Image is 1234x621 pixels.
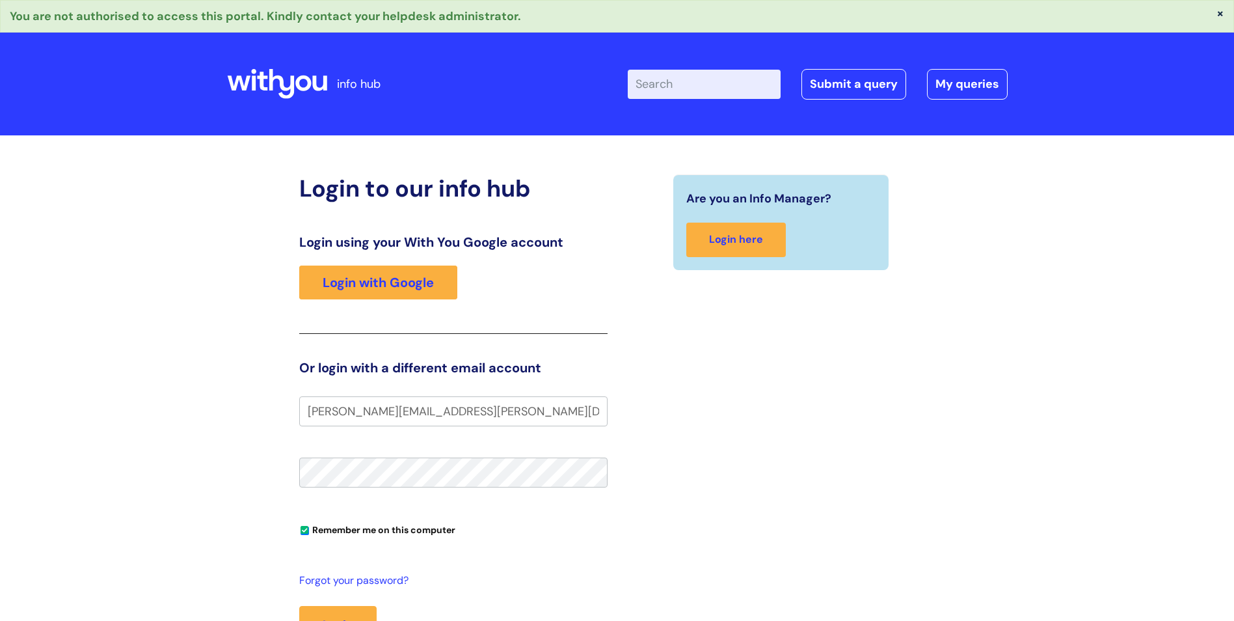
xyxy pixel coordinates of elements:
a: Login with Google [299,266,457,299]
a: Login here [686,223,786,257]
button: × [1216,7,1224,19]
a: My queries [927,69,1008,99]
h3: Or login with a different email account [299,360,608,376]
input: Your e-mail address [299,396,608,426]
label: Remember me on this computer [299,521,455,536]
a: Submit a query [801,69,906,99]
p: info hub [337,74,381,94]
input: Remember me on this computer [301,527,309,535]
div: You can uncheck this option if you're logging in from a shared device [299,519,608,540]
span: Are you an Info Manager? [686,188,831,209]
input: Search [628,70,781,98]
h2: Login to our info hub [299,174,608,202]
a: Forgot your password? [299,572,601,590]
h3: Login using your With You Google account [299,234,608,250]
